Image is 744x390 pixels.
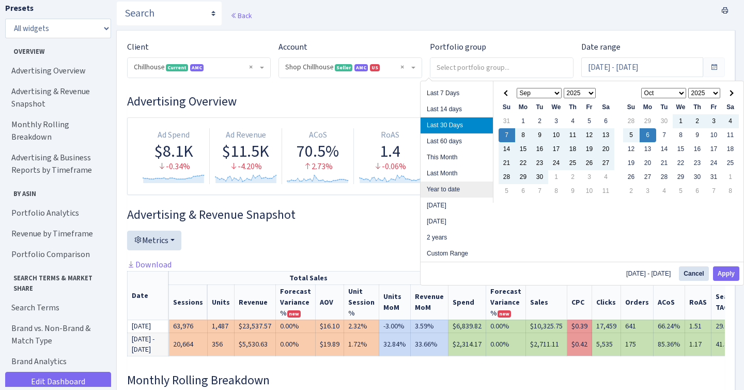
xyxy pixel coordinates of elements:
h3: Widget #2 [127,207,725,222]
td: 10 [706,128,722,142]
td: 4 [656,184,673,198]
td: 17,459 [592,320,621,333]
td: 29 [640,114,656,128]
td: 1.51 [685,320,711,333]
div: $11.5K [214,141,277,161]
td: 5 [623,128,640,142]
td: 6 [689,184,706,198]
a: Advertising Overview [5,61,109,81]
th: Tu [532,100,548,114]
td: 1.72% [344,333,379,356]
td: 28 [499,170,515,184]
th: Fr [581,100,598,114]
div: -0.06% [358,161,422,173]
td: 10 [548,128,565,142]
td: 27 [598,156,614,170]
td: 7 [706,184,722,198]
td: 2 [532,114,548,128]
th: Th [689,100,706,114]
td: 28 [656,170,673,184]
td: 23 [532,156,548,170]
td: 8 [722,184,739,198]
th: RoAS [685,284,711,320]
td: 1.17 [685,333,711,356]
div: -0.34% [142,161,205,173]
td: 1 [722,170,739,184]
td: 0.00% [276,320,316,333]
td: 24 [706,156,722,170]
td: 31 [499,114,515,128]
td: 1,487 [208,320,235,333]
td: 31 [706,170,722,184]
td: 6 [598,114,614,128]
td: 0.00% [486,333,526,356]
td: 3 [706,114,722,128]
td: 641 [621,320,654,333]
input: Select portfolio group... [430,58,573,77]
td: 17 [548,142,565,156]
a: Brand vs. Non-Brand & Match Type [5,318,109,351]
td: 2 [623,184,640,198]
th: Unit Session % [344,284,379,320]
td: 18 [722,142,739,156]
td: 3 [548,114,565,128]
td: 7 [656,128,673,142]
th: Search TACoS [711,284,743,320]
td: 26 [581,156,598,170]
td: 2 [565,170,581,184]
li: Year to date [421,182,493,198]
li: [DATE] [421,198,493,214]
td: 2 [689,114,706,128]
span: Seller [335,64,352,71]
th: Tu [656,100,673,114]
th: Su [623,100,640,114]
td: $19.89 [316,333,344,356]
td: 1 [548,170,565,184]
span: Remove all items [249,62,253,72]
th: We [673,100,689,114]
td: 9 [532,128,548,142]
a: Advertising & Revenue Snapshot [5,81,109,114]
span: US [370,64,380,71]
td: 0.00% [276,333,316,356]
td: 63,976 [169,320,208,333]
td: 12 [581,128,598,142]
span: By ASIN [6,185,108,199]
td: $23,537.57 [235,320,276,333]
th: Clicks [592,284,621,320]
td: 5 [499,184,515,198]
td: 27 [640,170,656,184]
td: 8 [515,128,532,142]
td: 24 [548,156,565,170]
td: 16 [532,142,548,156]
span: Chillhouse <span class="badge badge-success">Current</span><span class="badge badge-primary" data... [134,62,258,72]
label: Account [278,41,307,53]
td: 20 [598,142,614,156]
th: Sessions [169,284,208,320]
th: AOV [316,284,344,320]
th: Units MoM [379,284,411,320]
td: $10,325.75 [526,320,567,333]
button: Apply [713,266,739,281]
td: $2,314.17 [448,333,486,356]
td: 26 [623,170,640,184]
label: Presets [5,2,34,14]
th: Revenue [235,284,276,320]
td: 5,535 [592,333,621,356]
span: AMC [354,64,368,71]
td: 30 [689,170,706,184]
td: $16.10 [316,320,344,333]
td: -3.00% [379,320,411,333]
td: 22 [515,156,532,170]
th: Mo [515,100,532,114]
td: 11 [598,184,614,198]
li: [DATE] [421,214,493,230]
th: CPC [567,284,592,320]
td: [DATE] [128,320,169,333]
th: Units [208,284,235,320]
th: ACoS [654,284,685,320]
a: Search Terms [5,297,109,318]
span: Current [166,64,188,71]
td: 8 [673,128,689,142]
td: 16 [689,142,706,156]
